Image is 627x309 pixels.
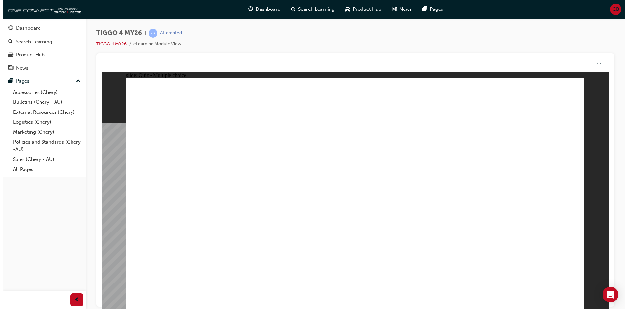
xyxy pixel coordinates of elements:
a: Sales (Chery - AU) [8,154,81,164]
span: pages-icon [420,5,425,13]
img: oneconnect [3,3,78,16]
span: Dashboard [253,6,278,13]
span: search-icon [288,5,293,13]
a: guage-iconDashboard [240,3,283,16]
a: TIGGO 4 MY26 [94,41,124,47]
button: Pages [3,75,81,87]
span: up-icon [73,77,78,86]
div: Pages [13,77,27,85]
a: car-iconProduct Hub [337,3,384,16]
span: Search Learning [296,6,332,13]
a: Product Hub [3,49,81,61]
span: Product Hub [350,6,379,13]
a: Search Learning [3,36,81,48]
span: CB [610,6,617,13]
span: prev-icon [72,296,77,304]
a: pages-iconPages [414,3,446,16]
div: Product Hub [13,51,42,59]
a: External Resources (Chery) [8,107,81,117]
span: car-icon [6,52,11,58]
span: car-icon [343,5,347,13]
a: News [3,62,81,74]
a: All Pages [8,164,81,175]
a: news-iconNews [384,3,414,16]
a: Dashboard [3,22,81,34]
span: pages-icon [6,78,11,84]
div: Search Learning [13,38,50,45]
a: Policies and Standards (Chery -AU) [8,137,81,154]
span: guage-icon [246,5,250,13]
span: news-icon [6,65,11,71]
div: News [13,64,26,72]
span: | [142,29,143,37]
button: CB [607,4,619,15]
a: Logistics (Chery) [8,117,81,127]
span: Pages [427,6,441,13]
a: Marketing (Chery) [8,127,81,137]
span: News [397,6,409,13]
a: search-iconSearch Learning [283,3,337,16]
a: Accessories (Chery) [8,87,81,97]
a: Bulletins (Chery - AU) [8,97,81,107]
div: Dashboard [13,25,38,32]
span: TIGGO 4 MY26 [94,29,139,37]
span: guage-icon [6,26,11,31]
span: learningRecordVerb_ATTEMPT-icon [146,29,155,38]
div: Open Intercom Messenger [600,287,616,302]
button: DashboardSearch LearningProduct HubNews [3,21,81,75]
li: eLearning Module View [131,41,179,48]
div: Attempted [157,30,179,36]
span: search-icon [6,39,10,45]
span: news-icon [389,5,394,13]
